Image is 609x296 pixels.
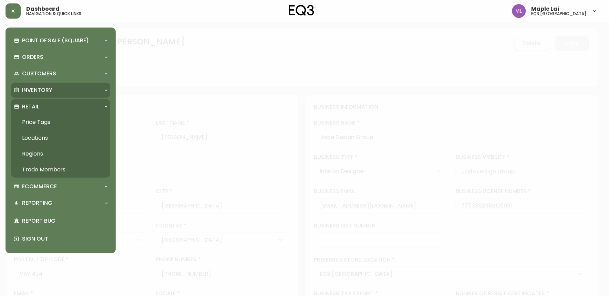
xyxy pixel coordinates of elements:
[26,12,81,16] h5: navigation & quick links
[11,162,110,178] a: Trade Members
[11,195,110,211] div: Reporting
[22,183,57,190] p: Ecommerce
[22,53,43,61] p: Orders
[11,146,110,162] a: Regions
[11,99,110,114] div: Retail
[11,179,110,194] div: Ecommerce
[289,5,314,16] img: logo
[11,230,110,248] div: Sign Out
[11,50,110,65] div: Orders
[22,199,52,207] p: Reporting
[26,6,60,12] span: Dashboard
[22,86,52,94] p: Inventory
[11,33,110,48] div: Point of Sale (Square)
[11,66,110,81] div: Customers
[22,235,107,243] p: Sign Out
[11,114,110,130] a: Price Tags
[22,103,39,110] p: Retail
[531,12,587,16] h5: eq3 [GEOGRAPHIC_DATA]
[512,4,526,18] img: 61e28cffcf8cc9f4e300d877dd684943
[11,130,110,146] a: Locations
[11,83,110,98] div: Inventory
[531,6,559,12] span: Maple Lai
[22,37,89,44] p: Point of Sale (Square)
[22,217,107,225] p: Report Bug
[22,70,56,77] p: Customers
[11,212,110,230] div: Report Bug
